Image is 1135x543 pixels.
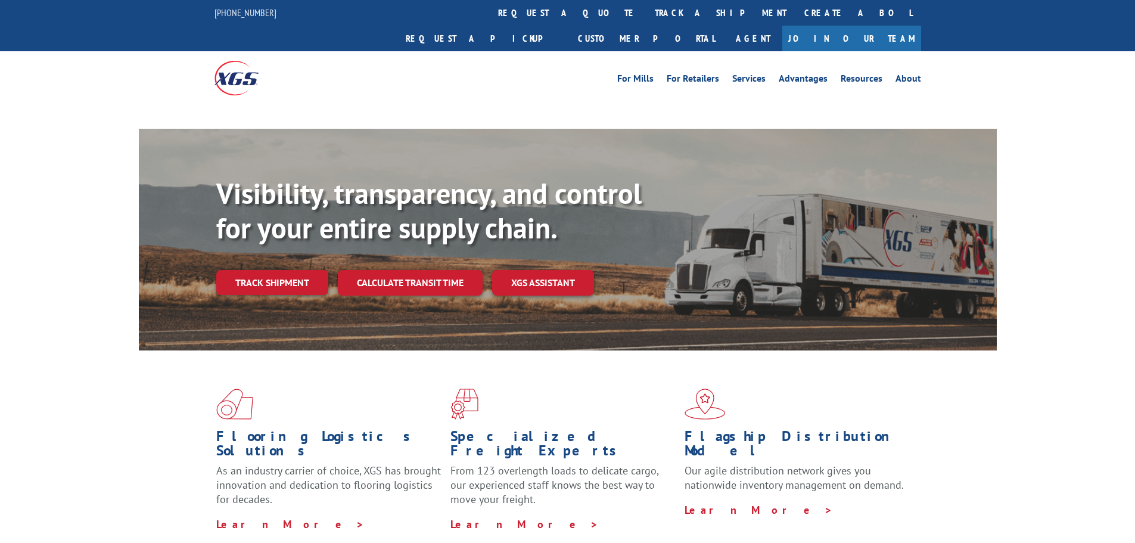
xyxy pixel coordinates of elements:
[724,26,782,51] a: Agent
[685,429,910,464] h1: Flagship Distribution Model
[779,74,828,87] a: Advantages
[216,464,441,506] span: As an industry carrier of choice, XGS has brought innovation and dedication to flooring logistics...
[617,74,654,87] a: For Mills
[895,74,921,87] a: About
[450,429,676,464] h1: Specialized Freight Experts
[338,270,483,296] a: Calculate transit time
[569,26,724,51] a: Customer Portal
[732,74,766,87] a: Services
[492,270,594,296] a: XGS ASSISTANT
[450,464,676,517] p: From 123 overlength loads to delicate cargo, our experienced staff knows the best way to move you...
[841,74,882,87] a: Resources
[214,7,276,18] a: [PHONE_NUMBER]
[685,464,904,492] span: Our agile distribution network gives you nationwide inventory management on demand.
[667,74,719,87] a: For Retailers
[216,517,365,531] a: Learn More >
[450,389,478,420] img: xgs-icon-focused-on-flooring-red
[782,26,921,51] a: Join Our Team
[685,389,726,420] img: xgs-icon-flagship-distribution-model-red
[216,389,253,420] img: xgs-icon-total-supply-chain-intelligence-red
[685,503,833,517] a: Learn More >
[397,26,569,51] a: Request a pickup
[216,429,441,464] h1: Flooring Logistics Solutions
[216,270,328,295] a: Track shipment
[450,517,599,531] a: Learn More >
[216,175,642,246] b: Visibility, transparency, and control for your entire supply chain.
